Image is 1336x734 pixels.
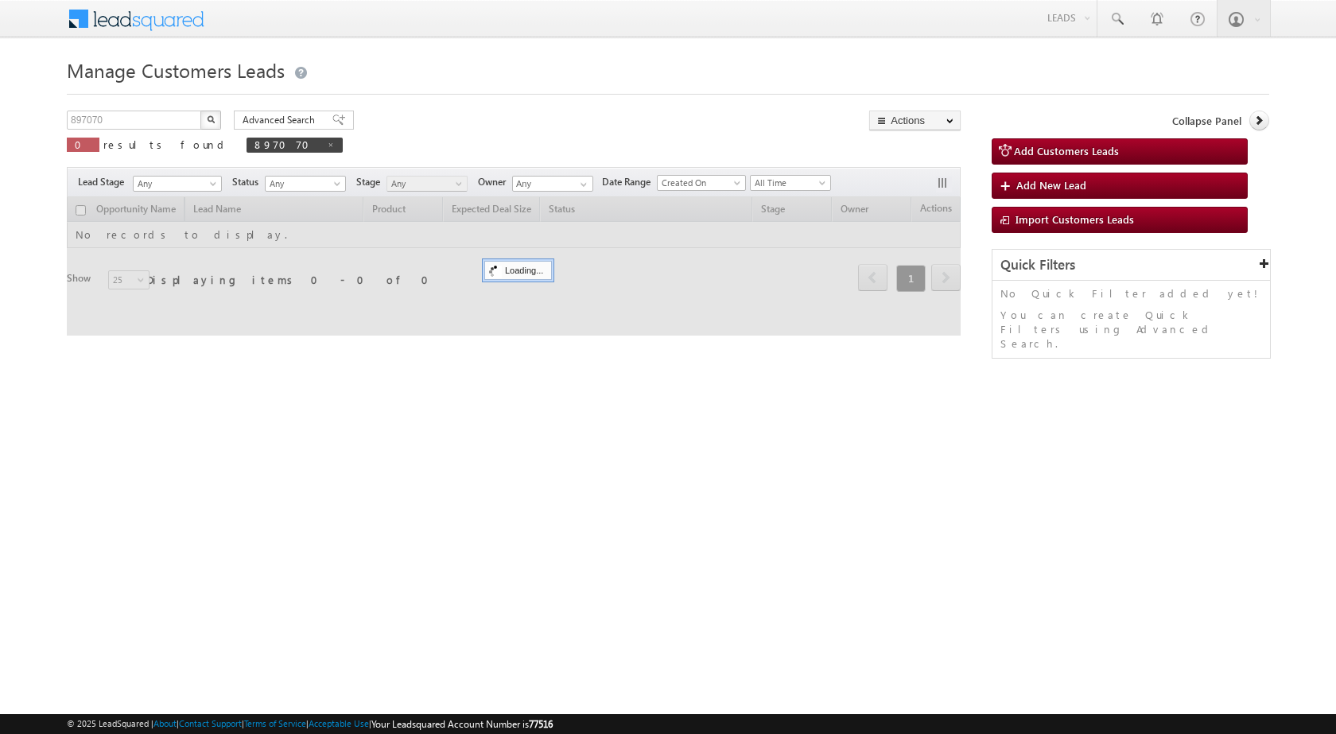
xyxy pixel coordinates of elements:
[602,175,657,189] span: Date Range
[254,138,319,151] span: 897070
[512,176,593,192] input: Type to Search
[243,113,320,127] span: Advanced Search
[1014,144,1119,157] span: Add Customers Leads
[478,175,512,189] span: Owner
[133,176,222,192] a: Any
[207,115,215,123] img: Search
[103,138,230,151] span: results found
[750,175,831,191] a: All Time
[78,175,130,189] span: Lead Stage
[1172,114,1241,128] span: Collapse Panel
[751,176,826,190] span: All Time
[869,111,961,130] button: Actions
[529,718,553,730] span: 77516
[75,138,91,151] span: 0
[1016,212,1134,226] span: Import Customers Leads
[244,718,306,728] a: Terms of Service
[387,177,463,191] span: Any
[1000,308,1262,351] p: You can create Quick Filters using Advanced Search.
[657,175,746,191] a: Created On
[67,57,285,83] span: Manage Customers Leads
[309,718,369,728] a: Acceptable Use
[572,177,592,192] a: Show All Items
[1000,286,1262,301] p: No Quick Filter added yet!
[265,176,346,192] a: Any
[266,177,341,191] span: Any
[153,718,177,728] a: About
[232,175,265,189] span: Status
[67,717,553,732] span: © 2025 LeadSquared | | | | |
[658,176,740,190] span: Created On
[356,175,386,189] span: Stage
[179,718,242,728] a: Contact Support
[1016,178,1086,192] span: Add New Lead
[386,176,468,192] a: Any
[484,261,552,280] div: Loading...
[371,718,553,730] span: Your Leadsquared Account Number is
[134,177,216,191] span: Any
[992,250,1270,281] div: Quick Filters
